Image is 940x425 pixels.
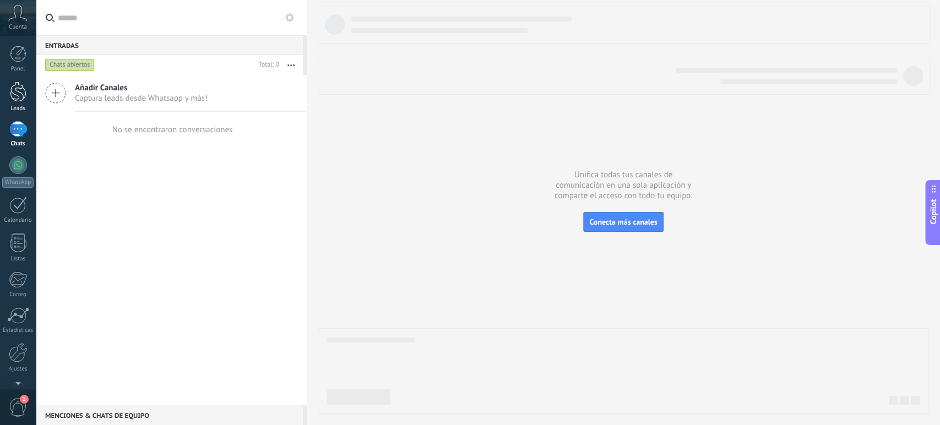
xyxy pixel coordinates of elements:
[36,35,303,55] div: Entradas
[36,405,303,425] div: Menciones & Chats de equipo
[9,24,27,31] span: Cuenta
[75,83,208,93] span: Añadir Canales
[2,327,34,334] div: Estadísticas
[2,217,34,224] div: Calendario
[45,58,94,72] div: Chats abiertos
[2,366,34,373] div: Ajustes
[2,291,34,298] div: Correo
[589,217,657,227] span: Conecta más canales
[2,255,34,263] div: Listas
[20,395,29,404] span: 1
[583,212,663,232] button: Conecta más canales
[928,199,939,225] span: Copilot
[254,59,279,70] div: Total: 0
[2,105,34,112] div: Leads
[279,55,303,75] button: Más
[2,66,34,73] div: Panel
[112,124,233,135] div: No se encontraron conversaciones
[2,140,34,148] div: Chats
[2,177,34,188] div: WhatsApp
[75,93,208,103] span: Captura leads desde Whatsapp y más!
